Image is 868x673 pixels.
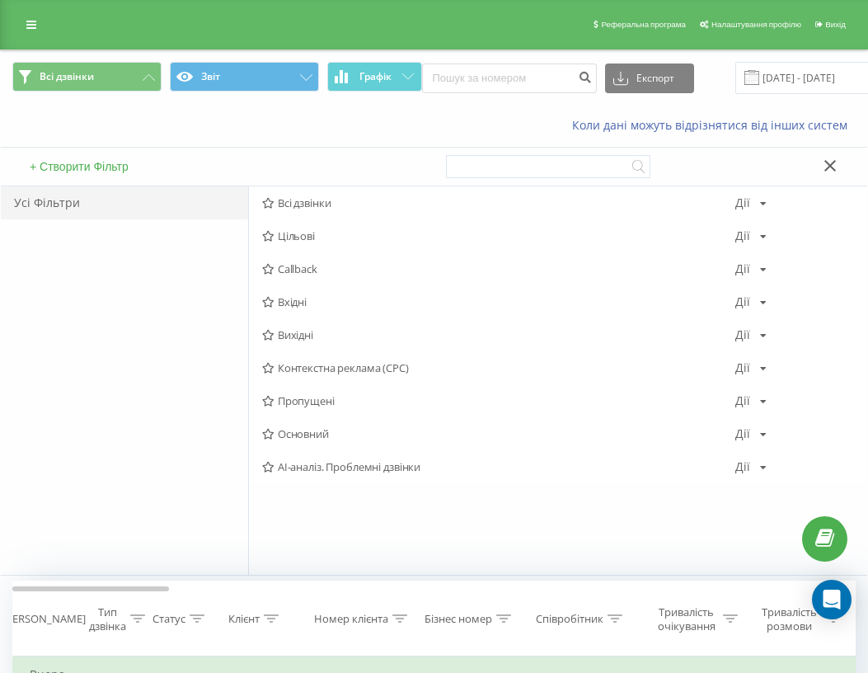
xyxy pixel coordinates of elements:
[812,580,852,619] div: Open Intercom Messenger
[735,395,750,407] div: Дії
[654,605,719,633] div: Тривалість очікування
[825,20,846,29] span: Вихід
[735,362,750,374] div: Дії
[735,461,750,473] div: Дії
[262,296,735,308] span: Вхідні
[605,64,694,93] button: Експорт
[735,296,750,308] div: Дії
[735,428,750,440] div: Дії
[262,197,735,209] span: Всі дзвінки
[40,70,94,83] span: Всі дзвінки
[327,62,422,92] button: Графік
[262,362,735,374] span: Контекстна реклама (CPC)
[89,605,126,633] div: Тип дзвінка
[735,230,750,242] div: Дії
[819,158,842,176] button: Закрити
[359,71,392,82] span: Графік
[12,62,162,92] button: Всі дзвінки
[711,20,801,29] span: Налаштування профілю
[735,263,750,275] div: Дії
[1,186,248,219] div: Усі Фільтри
[536,612,603,626] div: Співробітник
[170,62,319,92] button: Звіт
[262,263,735,275] span: Callback
[422,64,597,93] input: Пошук за номером
[314,612,388,626] div: Номер клієнта
[735,329,750,341] div: Дії
[262,395,735,407] span: Пропущені
[262,329,735,341] span: Вихідні
[152,612,185,626] div: Статус
[601,20,686,29] span: Реферальна програма
[262,230,735,242] span: Цільові
[262,428,735,440] span: Основний
[2,612,86,626] div: [PERSON_NAME]
[425,612,492,626] div: Бізнес номер
[757,605,822,633] div: Тривалість розмови
[262,461,735,473] span: AI-аналіз. Проблемні дзвінки
[735,197,750,209] div: Дії
[228,612,260,626] div: Клієнт
[25,159,134,174] button: + Створити Фільтр
[572,117,856,133] a: Коли дані можуть відрізнятися вiд інших систем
